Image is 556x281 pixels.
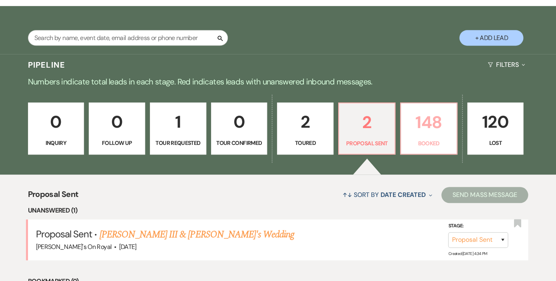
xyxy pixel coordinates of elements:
label: Stage: [448,222,508,231]
p: Tour Confirmed [216,138,262,147]
button: Filters [484,54,528,75]
span: Proposal Sent [28,188,79,205]
p: Lost [472,138,518,147]
a: 1Tour Requested [150,102,206,155]
a: 2Toured [277,102,333,155]
span: Date Created [381,191,426,199]
input: Search by name, event date, email address or phone number [28,30,228,46]
span: Created: [DATE] 4:34 PM [448,251,487,256]
a: 0Inquiry [28,102,84,155]
p: Booked [406,139,452,148]
p: Toured [282,138,328,147]
span: [DATE] [119,243,137,251]
a: 0Follow Up [89,102,145,155]
a: 2Proposal Sent [338,102,395,155]
button: Send Mass Message [441,187,528,203]
p: 0 [216,108,262,135]
span: ↑↓ [343,191,352,199]
button: Sort By Date Created [339,184,435,205]
button: + Add Lead [459,30,523,46]
p: 148 [406,109,452,136]
p: 1 [155,108,201,135]
a: [PERSON_NAME] III & [PERSON_NAME]'s Wedding [99,227,294,242]
p: 2 [344,109,390,136]
a: 148Booked [400,102,457,155]
p: 0 [33,108,79,135]
p: Tour Requested [155,138,201,147]
p: Inquiry [33,138,79,147]
p: 2 [282,108,328,135]
h3: Pipeline [28,59,66,70]
p: Follow Up [94,138,140,147]
p: Proposal Sent [344,139,390,148]
a: 0Tour Confirmed [211,102,267,155]
a: 120Lost [467,102,524,155]
span: Proposal Sent [36,228,92,240]
p: 0 [94,108,140,135]
span: [PERSON_NAME]'s On Royal [36,243,112,251]
p: 120 [472,108,518,135]
li: Unanswered (1) [28,205,528,216]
